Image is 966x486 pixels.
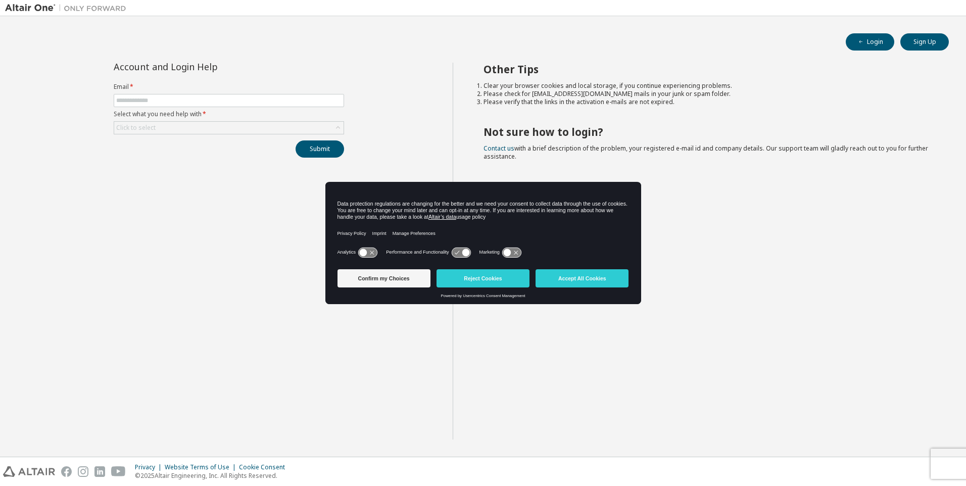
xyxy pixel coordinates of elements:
a: Contact us [484,144,514,153]
li: Please check for [EMAIL_ADDRESS][DOMAIN_NAME] mails in your junk or spam folder. [484,90,931,98]
img: instagram.svg [78,466,88,477]
button: Submit [296,140,344,158]
img: linkedin.svg [94,466,105,477]
img: Altair One [5,3,131,13]
div: Cookie Consent [239,463,291,471]
div: Click to select [116,124,156,132]
img: altair_logo.svg [3,466,55,477]
img: youtube.svg [111,466,126,477]
div: Privacy [135,463,165,471]
div: Account and Login Help [114,63,298,71]
li: Please verify that the links in the activation e-mails are not expired. [484,98,931,106]
div: Click to select [114,122,344,134]
label: Select what you need help with [114,110,344,118]
p: © 2025 Altair Engineering, Inc. All Rights Reserved. [135,471,291,480]
h2: Other Tips [484,63,931,76]
span: with a brief description of the problem, your registered e-mail id and company details. Our suppo... [484,144,928,161]
h2: Not sure how to login? [484,125,931,138]
button: Sign Up [900,33,949,51]
li: Clear your browser cookies and local storage, if you continue experiencing problems. [484,82,931,90]
img: facebook.svg [61,466,72,477]
button: Login [846,33,894,51]
label: Email [114,83,344,91]
div: Website Terms of Use [165,463,239,471]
